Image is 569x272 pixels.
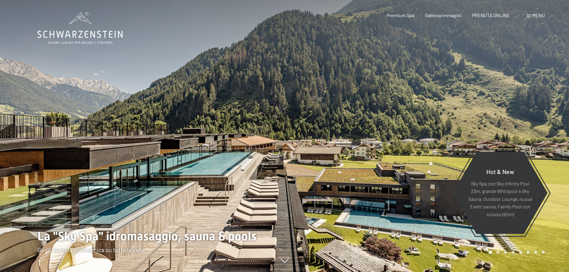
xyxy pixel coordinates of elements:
a: Premium Spa [387,12,414,18]
div: Carousel Page 1 (Current Slide) [489,251,492,254]
a: Hot & New Sky Spa con Sky infinity Pool 23m, grande Whirlpool e Sky Sauna, Outdoor Lounge, nuova ... [452,151,548,234]
span: Hot & New [486,168,514,175]
div: Carousel Page 7 [534,251,537,254]
div: Carousel Page 6 [526,251,530,254]
a: PRENOTA ONLINE [472,12,510,18]
div: Carousel Page 2 [496,251,500,254]
div: Carousel Page 5 [519,251,522,254]
div: Carousel Page 3 [504,251,507,254]
span: Menu [532,12,545,18]
div: Carousel Page 8 [542,251,545,254]
a: Galleria immagini [425,12,461,18]
p: Sky Spa con Sky infinity Pool 23m, grande Whirlpool e Sky Sauna, Outdoor Lounge, nuova Event saun... [467,179,533,218]
div: Carousel Page 4 [511,251,515,254]
div: Carousel Pagination [487,251,545,254]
